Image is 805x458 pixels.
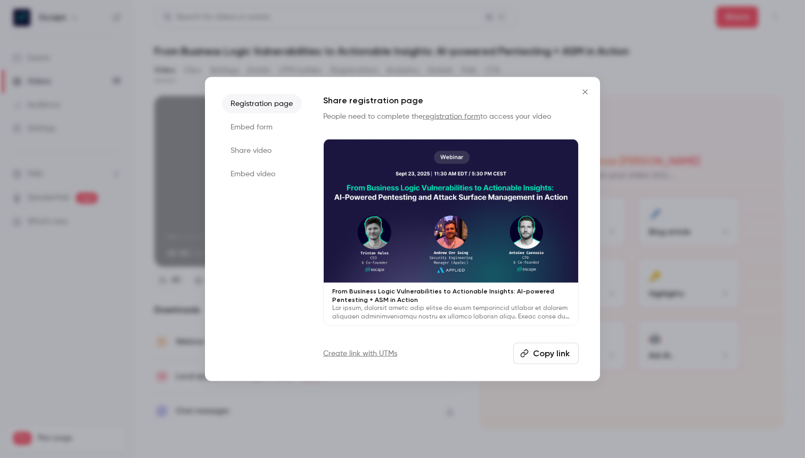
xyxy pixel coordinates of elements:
li: Embed form [222,118,302,137]
button: Close [574,81,596,103]
a: registration form [423,113,480,120]
h1: Share registration page [323,94,579,107]
p: Lor ipsum, dolorsit ametc adip elitse do eiusm temporincid utlabor et dolorem aliquaen adminimven... [332,304,570,321]
li: Registration page [222,94,302,113]
li: Embed video [222,165,302,184]
p: People need to complete the to access your video [323,111,579,122]
p: From Business Logic Vulnerabilities to Actionable Insights: AI-powered Pentesting + ASM in Action [332,287,570,304]
button: Copy link [513,342,579,364]
a: From Business Logic Vulnerabilities to Actionable Insights: AI-powered Pentesting + ASM in Action... [323,139,579,326]
li: Share video [222,141,302,160]
a: Create link with UTMs [323,348,397,358]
